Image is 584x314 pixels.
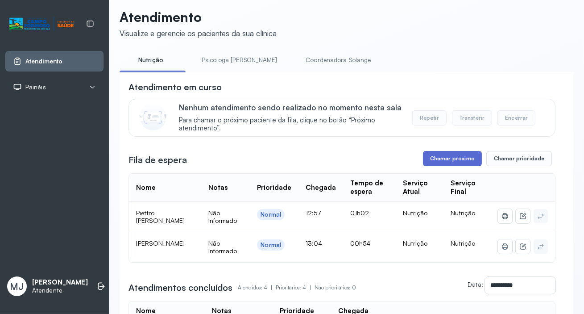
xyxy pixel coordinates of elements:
span: [PERSON_NAME] [136,239,185,247]
p: Prioritários: 4 [276,281,315,294]
div: Nutrição [403,209,436,217]
img: Logotipo do estabelecimento [9,17,74,31]
a: Psicologa [PERSON_NAME] [193,53,286,67]
div: Chegada [306,184,336,192]
img: Imagem de CalloutCard [140,104,166,130]
span: Nutrição [451,239,476,247]
div: Serviço Final [451,179,484,196]
span: Nutrição [451,209,476,217]
span: Não Informado [208,239,237,255]
span: Painéis [25,84,46,91]
div: Visualize e gerencie os pacientes da sua clínica [120,29,277,38]
span: Não Informado [208,209,237,225]
p: Não prioritários: 0 [315,281,356,294]
label: Data: [468,281,483,288]
a: Nutrição [120,53,182,67]
div: Tempo de espera [350,179,389,196]
p: Atendidos: 4 [238,281,276,294]
button: Chamar prioridade [486,151,552,166]
span: Atendimento [25,58,62,65]
span: Piettro [PERSON_NAME] [136,209,185,225]
button: Encerrar [497,110,535,126]
div: Nome [136,184,156,192]
h3: Atendimentos concluídos [128,281,232,294]
span: Para chamar o próximo paciente da fila, clique no botão “Próximo atendimento”. [179,116,412,133]
p: Atendimento [120,9,277,25]
a: Coordenadora Solange [297,53,380,67]
div: Prioridade [257,184,291,192]
div: Serviço Atual [403,179,436,196]
span: | [310,284,311,291]
span: 13:04 [306,239,322,247]
button: Chamar próximo [423,151,482,166]
div: Nutrição [403,239,436,247]
div: Normal [261,211,281,218]
p: [PERSON_NAME] [32,278,88,287]
button: Repetir [412,110,447,126]
div: Notas [208,184,228,192]
h3: Atendimento em curso [128,81,222,93]
div: Normal [261,241,281,249]
h3: Fila de espera [128,154,187,166]
span: | [271,284,272,291]
p: Atendente [32,287,88,294]
span: 12:57 [306,209,321,217]
a: Atendimento [13,57,96,66]
button: Transferir [452,110,493,126]
span: 01h02 [350,209,369,217]
span: 00h54 [350,239,370,247]
p: Nenhum atendimento sendo realizado no momento nesta sala [179,103,412,112]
